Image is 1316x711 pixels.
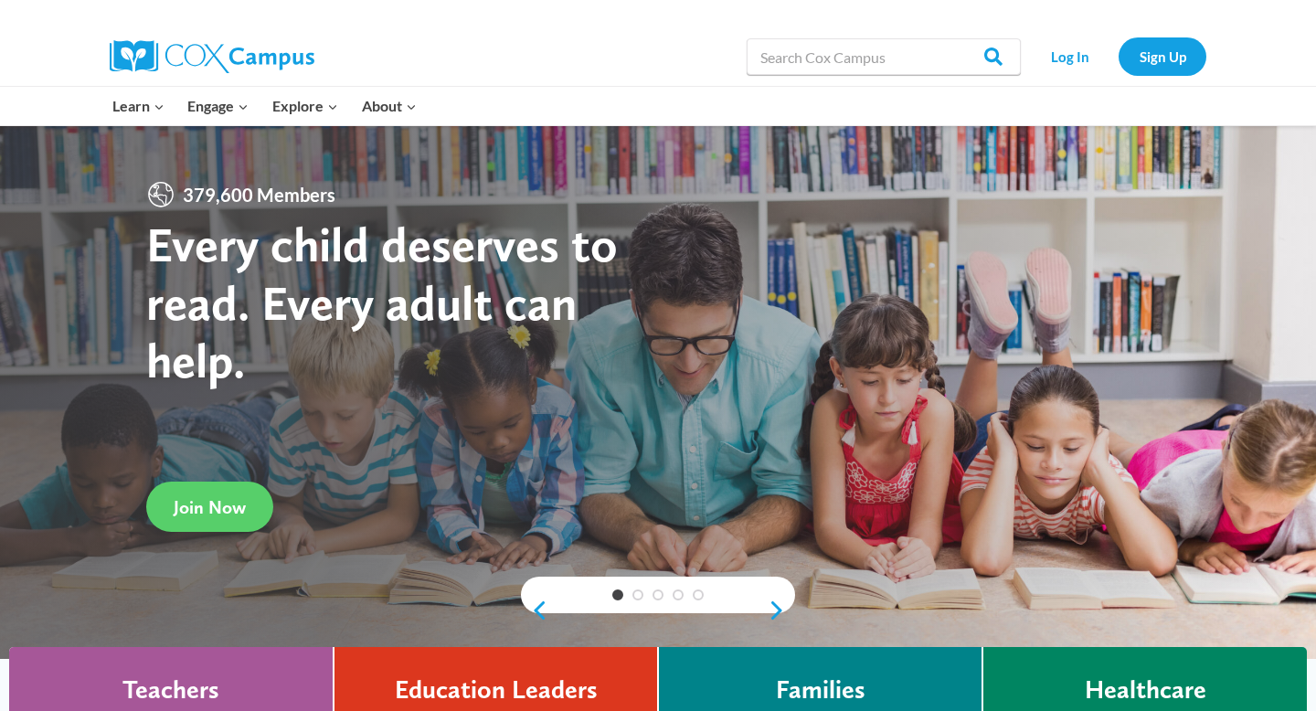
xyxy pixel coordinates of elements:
a: 3 [653,589,663,600]
strong: Every child deserves to read. Every adult can help. [146,215,618,389]
h4: Healthcare [1085,674,1206,706]
h4: Teachers [122,674,219,706]
div: content slider buttons [521,592,795,629]
span: Engage [187,94,249,118]
span: Explore [272,94,338,118]
a: Sign Up [1119,37,1206,75]
span: 379,600 Members [175,180,343,209]
a: 4 [673,589,684,600]
nav: Secondary Navigation [1030,37,1206,75]
a: 1 [612,589,623,600]
img: Cox Campus [110,40,314,73]
span: Learn [112,94,164,118]
a: 2 [632,589,643,600]
span: Join Now [174,496,246,518]
a: previous [521,600,548,621]
h4: Families [776,674,865,706]
a: Join Now [146,482,273,532]
a: next [768,600,795,621]
span: About [362,94,417,118]
nav: Primary Navigation [101,87,428,125]
a: 5 [693,589,704,600]
a: Log In [1030,37,1109,75]
input: Search Cox Campus [747,38,1021,75]
h4: Education Leaders [395,674,598,706]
